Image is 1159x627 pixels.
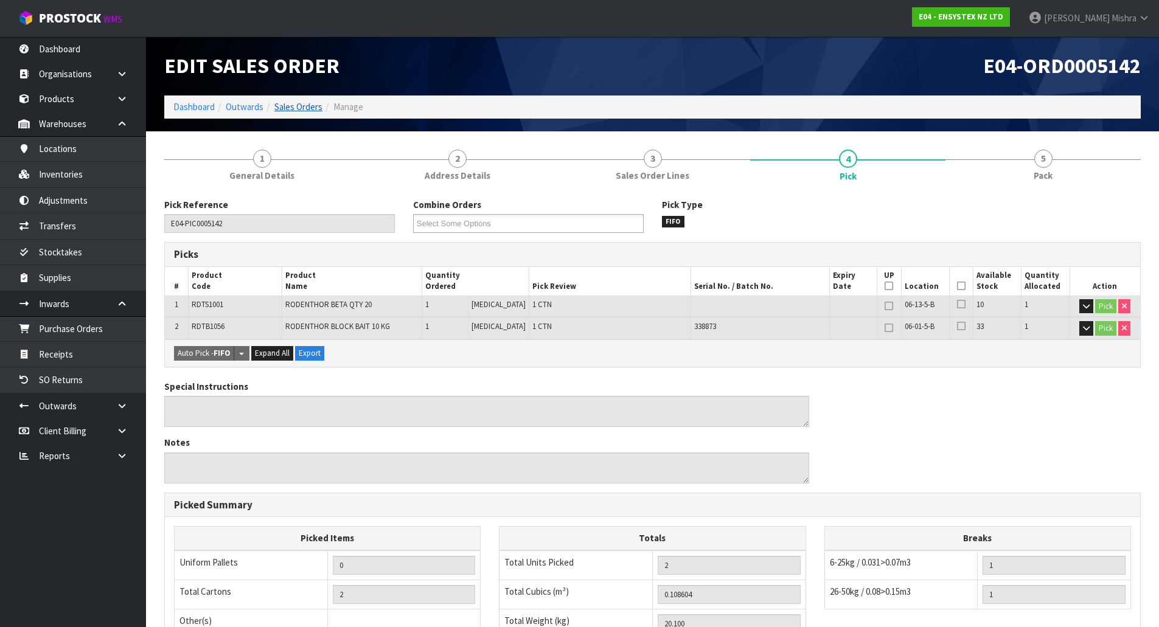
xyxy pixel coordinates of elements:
th: Picked Items [175,527,481,550]
span: 1 CTN [532,299,552,310]
th: Pick Review [529,267,691,296]
h3: Picks [174,249,644,260]
span: 3 [644,150,662,168]
h3: Picked Summary [174,499,1131,511]
input: UNIFORM P LINES [333,556,476,575]
a: E04 - ENSYSTEX NZ LTD [912,7,1010,27]
td: Total Cubics (m³) [499,580,653,609]
td: Total Cartons [175,580,328,609]
label: Pick Type [662,198,703,211]
span: General Details [229,169,294,182]
td: Uniform Pallets [175,550,328,580]
td: Total Units Picked [499,550,653,580]
th: Product Name [282,267,422,296]
small: WMS [103,13,122,25]
span: Manage [333,101,363,113]
th: UP [877,267,901,296]
span: 06-01-5-B [905,321,935,331]
span: 338873 [694,321,716,331]
a: Dashboard [173,101,215,113]
label: Pick Reference [164,198,228,211]
span: [PERSON_NAME] [1044,12,1110,24]
span: RODENTHOR BETA QTY 20 [285,299,372,310]
span: [MEDICAL_DATA] [472,321,526,331]
span: 1 [425,299,429,310]
span: 1 [175,299,178,310]
th: Quantity Ordered [422,267,529,296]
span: Expand All [255,348,290,358]
span: Pack [1034,169,1053,182]
span: E04-ORD0005142 [983,53,1141,78]
th: Expiry Date [829,267,877,296]
span: 26-50kg / 0.08>0.15m3 [830,586,911,597]
span: Sales Order Lines [616,169,689,182]
th: # [165,267,189,296]
span: RDTB1056 [192,321,224,331]
span: Pick [840,170,857,182]
span: Edit Sales Order [164,53,339,78]
th: Location [901,267,949,296]
a: Sales Orders [274,101,322,113]
span: 1 CTN [532,321,552,331]
span: Address Details [425,169,490,182]
th: Action [1070,267,1140,296]
th: Breaks [824,527,1130,550]
th: Product Code [189,267,282,296]
button: Auto Pick -FIFO [174,346,234,361]
button: Pick [1095,299,1116,314]
span: 2 [448,150,467,168]
button: Export [295,346,324,361]
span: [MEDICAL_DATA] [472,299,526,310]
th: Serial No. / Batch No. [691,267,829,296]
span: ProStock [39,10,101,26]
a: Outwards [226,101,263,113]
span: 1 [1025,299,1028,310]
span: 10 [976,299,984,310]
span: 1 [425,321,429,331]
label: Special Instructions [164,380,248,393]
label: Combine Orders [413,198,481,211]
span: 6-25kg / 0.031>0.07m3 [830,556,911,568]
th: Quantity Allocated [1022,267,1070,296]
strong: FIFO [214,348,231,358]
button: Expand All [251,346,293,361]
span: 1 [253,150,271,168]
span: 4 [839,150,857,168]
th: Available Stock [973,267,1021,296]
span: RDTS1001 [192,299,223,310]
span: 5 [1034,150,1053,168]
button: Pick [1095,321,1116,336]
span: Mishra [1112,12,1136,24]
span: 2 [175,321,178,331]
span: 33 [976,321,984,331]
span: RODENTHOR BLOCK BAIT 10 KG [285,321,390,331]
img: cube-alt.png [18,10,33,26]
span: 06-13-5-B [905,299,935,310]
th: Totals [499,527,806,550]
input: OUTERS TOTAL = CTN [333,585,476,604]
label: Notes [164,436,190,449]
span: 1 [1025,321,1028,331]
strong: E04 - ENSYSTEX NZ LTD [919,12,1003,22]
span: FIFO [662,216,685,228]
